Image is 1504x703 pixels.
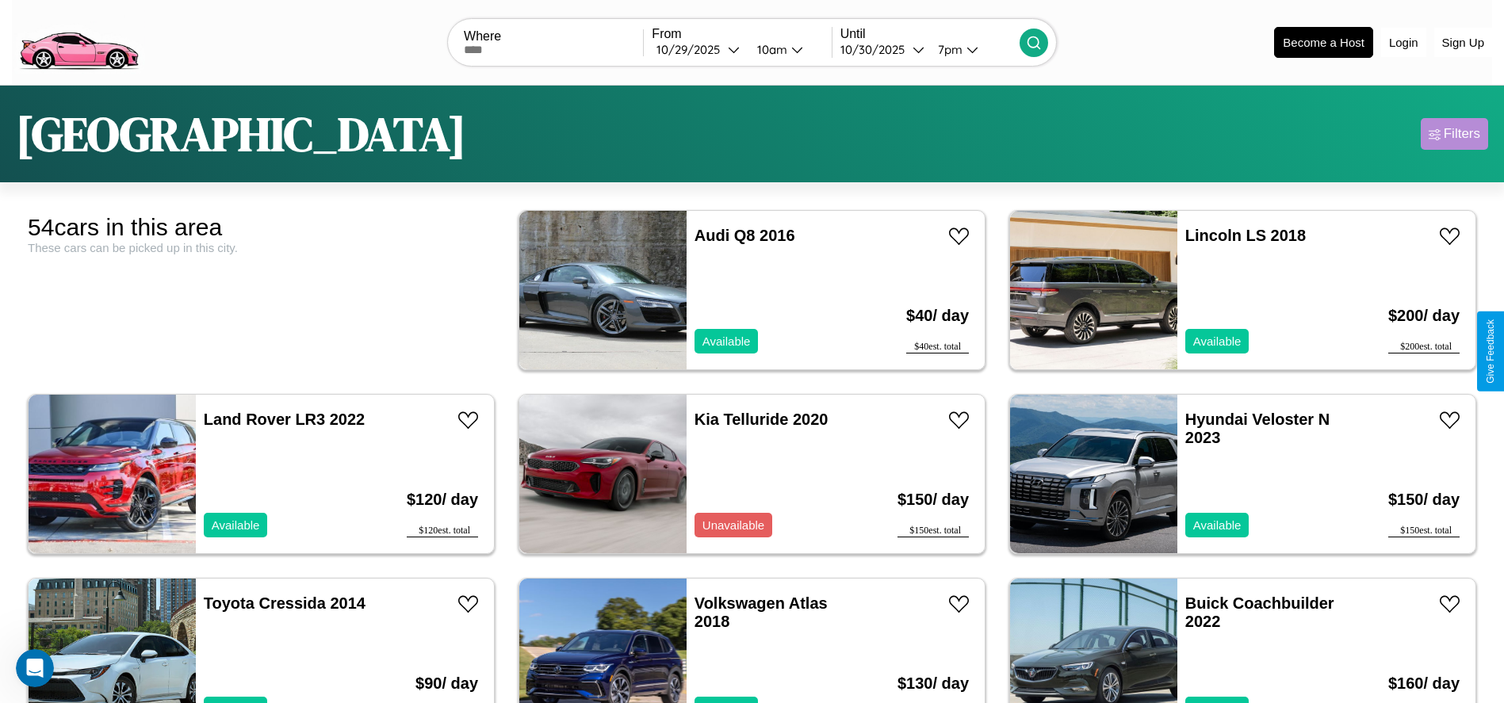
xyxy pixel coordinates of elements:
[1388,291,1460,341] h3: $ 200 / day
[1381,28,1426,57] button: Login
[28,241,495,254] div: These cars can be picked up in this city.
[897,525,969,537] div: $ 150 est. total
[12,8,145,74] img: logo
[407,525,478,537] div: $ 120 est. total
[1485,319,1496,384] div: Give Feedback
[1193,514,1242,536] p: Available
[1193,330,1242,352] p: Available
[1434,28,1492,57] button: Sign Up
[695,594,828,630] a: Volkswagen Atlas 2018
[695,411,829,428] a: Kia Telluride 2020
[749,42,791,57] div: 10am
[16,101,466,166] h1: [GEOGRAPHIC_DATA]
[212,514,260,536] p: Available
[1388,475,1460,525] h3: $ 150 / day
[464,29,643,44] label: Where
[702,330,751,352] p: Available
[652,27,831,41] label: From
[840,27,1020,41] label: Until
[1388,341,1460,353] div: $ 200 est. total
[925,41,1020,58] button: 7pm
[1185,227,1306,244] a: Lincoln LS 2018
[906,341,969,353] div: $ 40 est. total
[28,214,495,241] div: 54 cars in this area
[744,41,831,58] button: 10am
[1185,411,1330,446] a: Hyundai Veloster N 2023
[695,227,795,244] a: Audi Q8 2016
[702,514,764,536] p: Unavailable
[652,41,744,58] button: 10/29/2025
[840,42,913,57] div: 10 / 30 / 2025
[656,42,728,57] div: 10 / 29 / 2025
[1274,27,1373,58] button: Become a Host
[906,291,969,341] h3: $ 40 / day
[204,594,365,612] a: Toyota Cressida 2014
[16,649,54,687] iframe: Intercom live chat
[204,411,365,428] a: Land Rover LR3 2022
[930,42,966,57] div: 7pm
[1444,126,1480,142] div: Filters
[1185,594,1334,630] a: Buick Coachbuilder 2022
[897,475,969,525] h3: $ 150 / day
[407,475,478,525] h3: $ 120 / day
[1421,118,1488,150] button: Filters
[1388,525,1460,537] div: $ 150 est. total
